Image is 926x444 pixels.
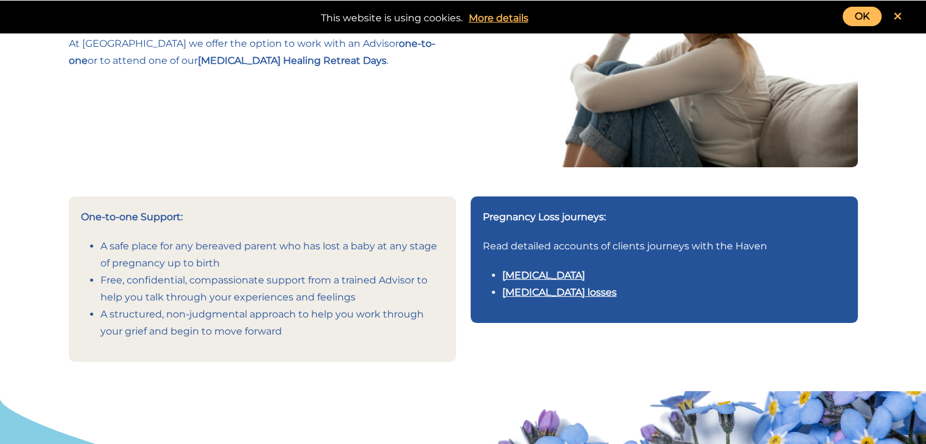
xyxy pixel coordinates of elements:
[483,238,846,255] p: Read detailed accounts of clients journeys with the Haven
[69,35,456,69] p: At [GEOGRAPHIC_DATA] we offer the option to work with an Advisor or to attend one of our .
[502,286,617,298] a: [MEDICAL_DATA] losses
[12,7,914,27] div: This website is using cookies.
[483,211,606,223] strong: Pregnancy Loss journeys:
[463,10,535,27] a: More details
[100,238,444,272] li: A safe place for any bereaved parent who has lost a baby at any stage of pregnancy up to birth
[843,7,882,26] a: OK
[100,306,444,340] li: A structured, non-judgmental approach to help you work through your grief and begin to move forward
[81,211,183,223] strong: One-to-one Support:
[198,55,387,66] strong: [MEDICAL_DATA] Healing Retreat Days
[502,269,585,281] a: [MEDICAL_DATA]
[100,272,444,306] li: Free, confidential, compassionate support from a trained Advisor to help you talk through your ex...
